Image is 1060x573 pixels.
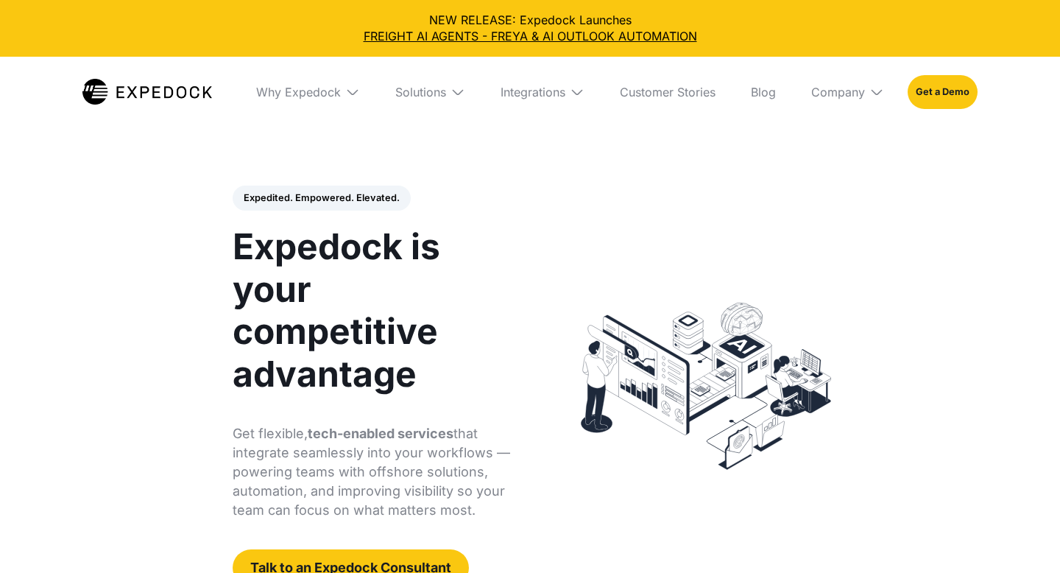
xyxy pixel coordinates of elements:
[233,424,514,520] p: Get flexible, that integrate seamlessly into your workflows — powering teams with offshore soluti...
[308,426,453,441] strong: tech-enabled services
[811,85,865,99] div: Company
[395,85,446,99] div: Solutions
[908,75,978,109] a: Get a Demo
[12,28,1048,44] a: FREIGHT AI AGENTS - FREYA & AI OUTLOOK AUTOMATION
[233,225,514,395] h1: Expedock is your competitive advantage
[608,57,727,127] a: Customer Stories
[256,85,341,99] div: Why Expedock
[739,57,788,127] a: Blog
[12,12,1048,45] div: NEW RELEASE: Expedock Launches
[501,85,565,99] div: Integrations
